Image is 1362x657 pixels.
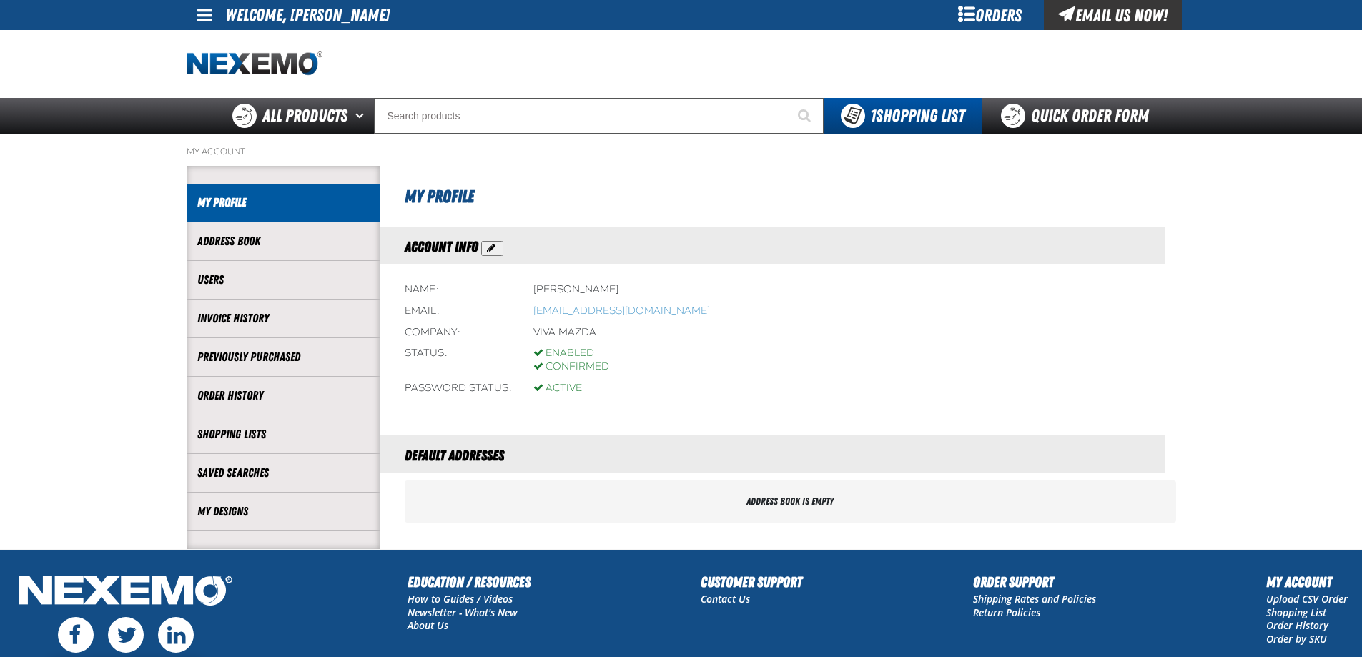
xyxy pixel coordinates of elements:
[701,571,802,593] h2: Customer Support
[405,382,512,395] div: Password status
[1266,618,1328,632] a: Order History
[405,187,474,207] span: My Profile
[973,571,1096,593] h2: Order Support
[197,465,369,481] a: Saved Searches
[533,305,710,317] bdo: [EMAIL_ADDRESS][DOMAIN_NAME]
[187,146,1176,157] nav: Breadcrumbs
[350,98,374,134] button: Open All Products pages
[408,592,513,606] a: How to Guides / Videos
[481,241,503,256] button: Action Edit Account Information
[405,447,504,464] span: Default Addresses
[405,238,478,255] span: Account Info
[374,98,824,134] input: Search
[14,571,237,613] img: Nexemo Logo
[187,51,322,76] img: Nexemo logo
[870,106,964,126] span: Shopping List
[405,347,512,374] div: Status
[262,103,347,129] span: All Products
[187,51,322,76] a: Home
[1266,571,1348,593] h2: My Account
[197,503,369,520] a: My Designs
[982,98,1175,134] a: Quick Order Form
[973,592,1096,606] a: Shipping Rates and Policies
[405,305,512,318] div: Email
[405,326,512,340] div: Company
[533,347,609,360] div: Enabled
[405,283,512,297] div: Name
[788,98,824,134] button: Start Searching
[197,349,369,365] a: Previously Purchased
[1266,592,1348,606] a: Upload CSV Order
[1266,606,1326,619] a: Shopping List
[533,305,710,317] a: Opens a default email client to write an email to marcie_emler@vivaautogroup.com
[187,146,245,157] a: My Account
[197,233,369,250] a: Address Book
[197,194,369,211] a: My Profile
[533,360,609,374] div: Confirmed
[197,387,369,404] a: Order History
[197,426,369,443] a: Shopping Lists
[408,606,518,619] a: Newsletter - What's New
[870,106,876,126] strong: 1
[701,592,750,606] a: Contact Us
[1266,632,1327,646] a: Order by SKU
[533,283,618,297] div: [PERSON_NAME]
[197,310,369,327] a: Invoice History
[408,618,448,632] a: About Us
[197,272,369,288] a: Users
[973,606,1040,619] a: Return Policies
[824,98,982,134] button: You have 1 Shopping List. Open to view details
[533,326,596,340] div: Viva Mazda
[405,480,1176,523] div: Address book is empty
[533,382,582,395] div: Active
[408,571,531,593] h2: Education / Resources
